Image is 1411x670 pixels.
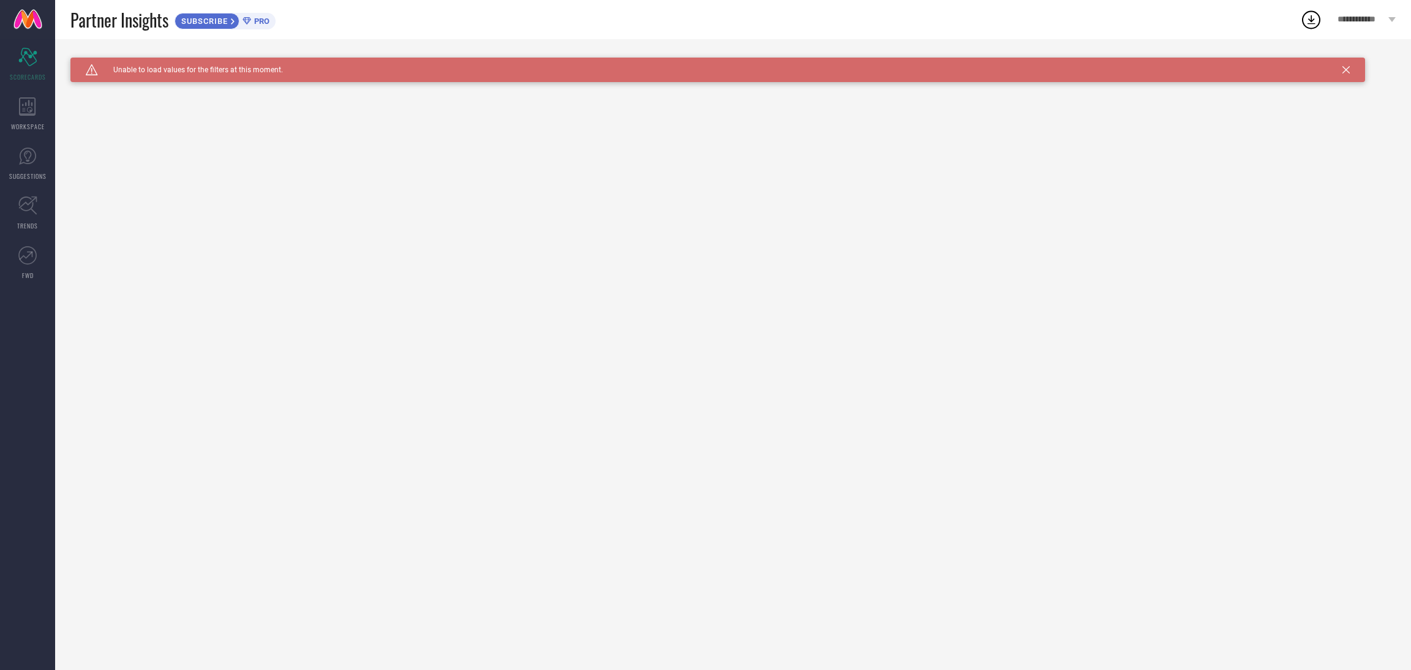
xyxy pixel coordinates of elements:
[1300,9,1322,31] div: Open download list
[9,171,47,181] span: SUGGESTIONS
[98,66,283,74] span: Unable to load values for the filters at this moment.
[10,72,46,81] span: SCORECARDS
[251,17,269,26] span: PRO
[11,122,45,131] span: WORKSPACE
[175,17,231,26] span: SUBSCRIBE
[175,10,276,29] a: SUBSCRIBEPRO
[22,271,34,280] span: FWD
[17,221,38,230] span: TRENDS
[70,58,1396,67] div: Unable to load filters at this moment. Please try later.
[70,7,168,32] span: Partner Insights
